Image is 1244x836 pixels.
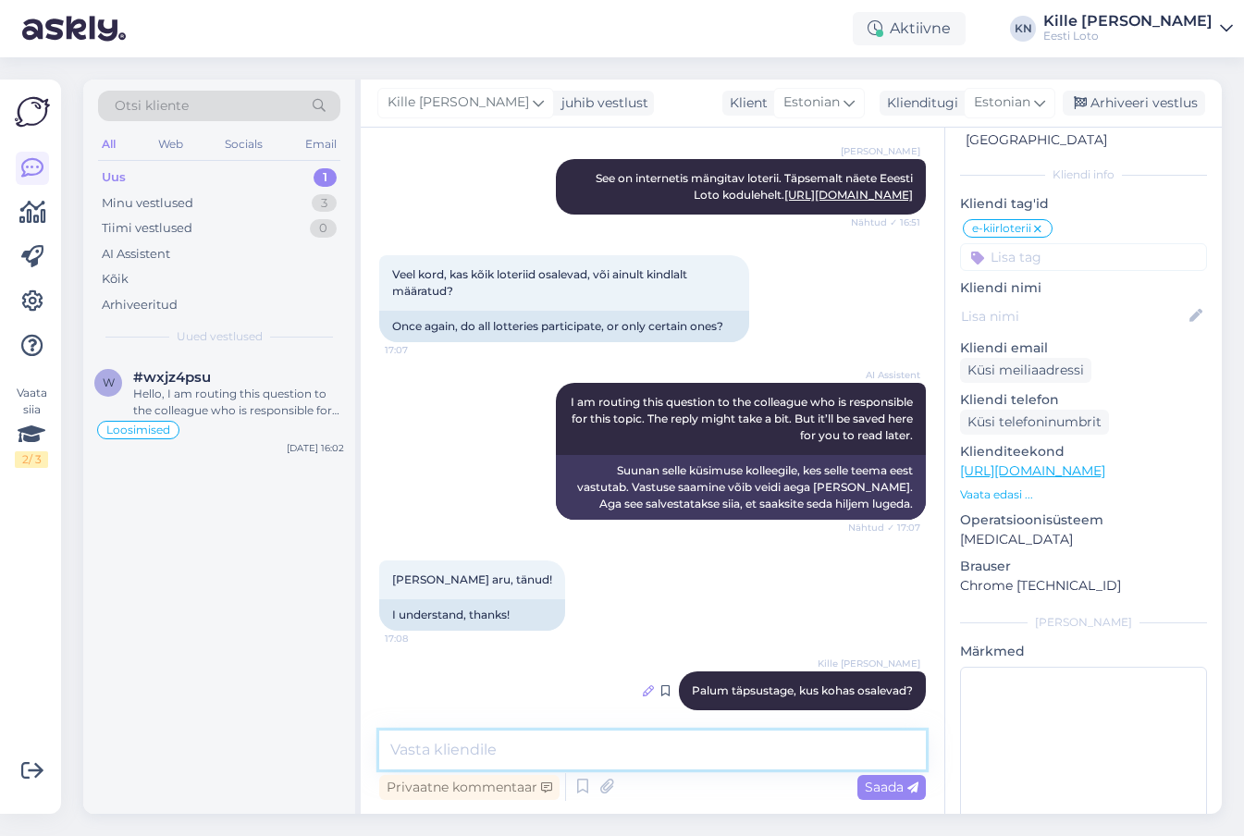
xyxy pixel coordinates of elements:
span: Nähtud ✓ 17:07 [848,521,920,535]
div: All [98,132,119,156]
div: Arhiveeritud [102,296,178,314]
div: Kille [PERSON_NAME] [1043,14,1213,29]
span: 17:07 [385,343,454,357]
div: Suunan selle küsimuse kolleegile, kes selle teema eest vastutab. Vastuse saamine võib veidi aega ... [556,455,926,520]
div: Email [302,132,340,156]
p: Operatsioonisüsteem [960,510,1207,530]
span: Palum täpsustage, kus kohas osalevad? [692,683,913,697]
div: 2 / 3 [15,451,48,468]
div: Web [154,132,187,156]
p: Chrome [TECHNICAL_ID] [960,576,1207,596]
span: Otsi kliente [115,96,189,116]
p: Brauser [960,557,1207,576]
span: w [103,375,115,389]
div: 3 [312,194,337,213]
p: Kliendi email [960,338,1207,358]
div: Vaata siia [15,385,48,468]
span: 17:09 [851,711,920,725]
span: Loosimised [106,424,170,436]
div: Once again, do all lotteries participate, or only certain ones? [379,311,749,342]
span: AI Assistent [851,368,920,382]
span: e-kiirloterii [972,223,1031,234]
a: [URL][DOMAIN_NAME] [784,188,913,202]
div: Aktiivne [853,12,966,45]
a: [URL][DOMAIN_NAME] [960,462,1105,479]
div: Klienditugi [880,93,958,113]
div: Klient [722,93,768,113]
span: 17:08 [385,632,454,645]
span: Estonian [783,92,840,113]
div: Kliendi info [960,166,1207,183]
span: Saada [865,779,918,795]
span: Kille [PERSON_NAME] [818,657,920,670]
img: Askly Logo [15,94,50,129]
p: Kliendi tag'id [960,194,1207,214]
span: #wxjz4psu [133,369,211,386]
div: 0 [310,219,337,238]
div: [PERSON_NAME] [960,614,1207,631]
div: [GEOGRAPHIC_DATA], [GEOGRAPHIC_DATA] [966,111,1189,150]
p: Kliendi nimi [960,278,1207,298]
div: KN [1010,16,1036,42]
span: Estonian [974,92,1030,113]
div: 1 [314,168,337,187]
div: Kõik [102,270,129,289]
p: Kliendi telefon [960,390,1207,410]
p: [MEDICAL_DATA] [960,530,1207,549]
div: Küsi telefoninumbrit [960,410,1109,435]
div: Arhiveeri vestlus [1063,91,1205,116]
a: Kille [PERSON_NAME]Eesti Loto [1043,14,1233,43]
span: Uued vestlused [177,328,263,345]
span: [PERSON_NAME] [841,144,920,158]
p: Märkmed [960,642,1207,661]
span: Nähtud ✓ 16:51 [851,215,920,229]
div: AI Assistent [102,245,170,264]
span: Veel kord, kas kõik loteriid osalevad, või ainult kindlalt määratud? [392,267,690,298]
div: Uus [102,168,126,187]
span: See on internetis mängitav loterii. Täpsemalt näete Eeesti Loto kodulehelt. [596,171,916,202]
input: Lisa tag [960,243,1207,271]
div: juhib vestlust [554,93,648,113]
span: I am routing this question to the colleague who is responsible for this topic. The reply might ta... [571,395,916,442]
div: Hello, I am routing this question to the colleague who is responsible for this topic. The reply m... [133,386,344,419]
div: Küsi meiliaadressi [960,358,1091,383]
p: Vaata edasi ... [960,486,1207,503]
div: Socials [221,132,266,156]
p: Klienditeekond [960,442,1207,461]
span: [PERSON_NAME] aru, tänud! [392,572,552,586]
div: Privaatne kommentaar [379,775,560,800]
span: Kille [PERSON_NAME] [388,92,529,113]
div: Minu vestlused [102,194,193,213]
div: Eesti Loto [1043,29,1213,43]
div: [DATE] 16:02 [287,441,344,455]
div: I understand, thanks! [379,599,565,631]
input: Lisa nimi [961,306,1186,326]
div: Tiimi vestlused [102,219,192,238]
